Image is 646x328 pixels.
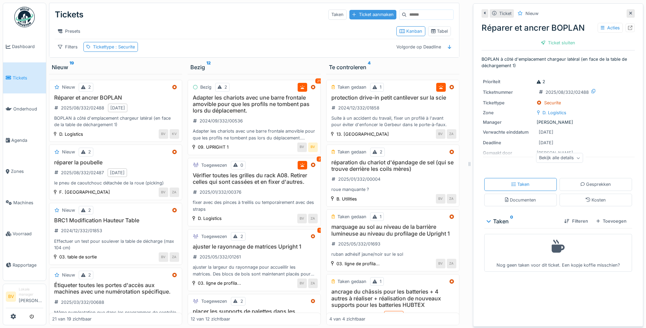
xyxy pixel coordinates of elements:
[55,26,83,36] div: Presets
[489,237,628,269] div: Nog geen taken voor dit ticket. Een kopje koffie misschien?
[62,207,75,213] div: Nieuw
[380,149,382,155] div: 2
[483,100,534,106] div: Tickettype
[62,149,75,155] div: Nieuw
[436,259,445,268] div: BV
[297,214,307,223] div: BV
[52,238,179,251] div: Effectuer un test pour soulever la table de décharge (max 104 cm)
[11,168,43,175] span: Zones
[487,217,559,225] div: Taken
[317,228,322,233] div: 1
[594,217,629,226] div: Toevoegen
[191,264,318,277] div: ajuster la largeur du rayonnage pour accueillir les matrices. Des blocs de bois sont maintenant p...
[3,250,46,281] a: Rapportage
[349,10,396,19] div: Ticket aanmaken
[337,84,366,90] div: Taken gedaan
[52,217,179,224] h3: BRC1 Modification Hauteur Table
[581,181,611,188] div: Gesprekken
[12,43,43,50] span: Dashboard
[447,129,456,139] div: ZA
[336,131,389,137] div: 13. [GEOGRAPHIC_DATA]
[3,187,46,219] a: Machines
[170,129,179,139] div: KV
[387,312,401,318] div: [DATE]
[539,139,553,146] div: [DATE]
[3,218,46,250] a: Voorraad
[190,63,318,71] div: Bezig
[329,94,456,101] h3: protection drive-in petit cantilever sur la scie
[436,129,445,139] div: BV
[52,309,179,322] div: Même numérotation que dans les programmes de contrôle du fournisseur. Example : B1.D1.01 = Beam 1...
[510,217,513,225] sup: 0
[59,131,83,137] div: D. Logistics
[337,213,366,220] div: Taken gedaan
[52,94,179,101] h3: Réparer et ancrer BOPLAN
[55,42,81,52] div: Filters
[482,22,635,34] div: Réparer et ancrer BOPLAN
[191,199,318,212] div: fixer avec des pinces à treillis ou temporairement avec des straps
[159,252,168,262] div: BV
[52,115,179,128] div: BOPLAN à côté d'emplacement chargeur latéral (en face de la table de déchargement 1)
[483,139,534,146] div: Deadline
[338,105,379,111] div: 2024/12/332/01858
[61,227,102,234] div: 2024/12/332/01853
[201,162,227,168] div: Toegewezen
[329,224,456,237] h3: marquage au sol au niveau de la barrière lumineuse au niveau du profilage de Upright 1
[6,287,43,308] a: BV Lokale manager[PERSON_NAME]
[206,63,211,71] sup: 12
[52,159,179,166] h3: réparer la poubelle
[110,169,125,176] div: [DATE]
[191,128,318,141] div: Adapter les chariots avec une barre frontale amovible pour que les profils ne tombent pas lors du...
[338,176,380,182] div: 2025/01/332/00004
[586,197,606,203] div: Kosten
[61,299,104,305] div: 2025/03/332/00688
[13,75,43,81] span: Tickets
[200,189,241,195] div: 2025/01/332/00376
[393,42,444,52] div: Volgorde op Deadline
[6,292,16,302] li: BV
[200,84,211,90] div: Bezig
[308,143,318,152] div: BV
[13,230,43,237] span: Voorraad
[328,10,347,19] div: Taken
[224,84,227,90] div: 2
[336,196,357,202] div: B. Utilities
[61,105,104,111] div: 2025/08/332/02488
[542,109,566,116] div: D. Logistics
[505,197,536,203] div: Documenten
[240,233,243,240] div: 2
[52,282,179,295] h3: Étiqueter toutes les portes d'accès aux machines avec une numérotation spécifique.
[93,44,135,50] div: Tickettype
[191,94,318,114] h3: Adapter les chariots avec une barre frontale amovible pour que les profils ne tombent pas lors du...
[329,251,456,257] div: ruban adhésif jaune/noir sur le sol
[436,194,445,204] div: BV
[562,217,590,226] div: Filteren
[198,280,241,286] div: 03. ligne de profila...
[431,28,448,34] div: Tabel
[61,169,104,176] div: 2025/08/332/02487
[317,156,322,162] div: 2
[198,215,222,222] div: D. Logistics
[11,137,43,144] span: Agenda
[13,106,43,112] span: Onderhoud
[336,260,380,267] div: 03. ligne de profila...
[201,233,227,240] div: Toegewezen
[483,129,534,135] div: Verwachte einddatum
[198,144,229,150] div: 09. UPRIGHT 1
[3,62,46,94] a: Tickets
[329,316,365,322] div: 4 van 4 zichtbaar
[483,119,633,125] div: [PERSON_NAME]
[88,207,91,213] div: 2
[191,308,318,321] h3: placer les supports de palettes dans les rayonnages de "préstaging"
[62,84,75,90] div: Nieuw
[329,115,456,128] div: Suite à un accident du travail, fixer un profilé à l'avant pour éviter d'enfoncer le Gerbeur dans...
[59,254,97,260] div: 03. table de sortie
[380,213,381,220] div: 1
[482,56,635,69] p: BOPLAN à côté d'emplacement chargeur latéral (en face de la table de déchargement 1)
[62,272,75,278] div: Nieuw
[3,31,46,62] a: Dashboard
[52,180,179,186] div: le pneu de caoutchouc détachée de la roue (picking)
[380,278,381,285] div: 1
[315,78,322,84] div: 21
[598,23,623,33] div: Acties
